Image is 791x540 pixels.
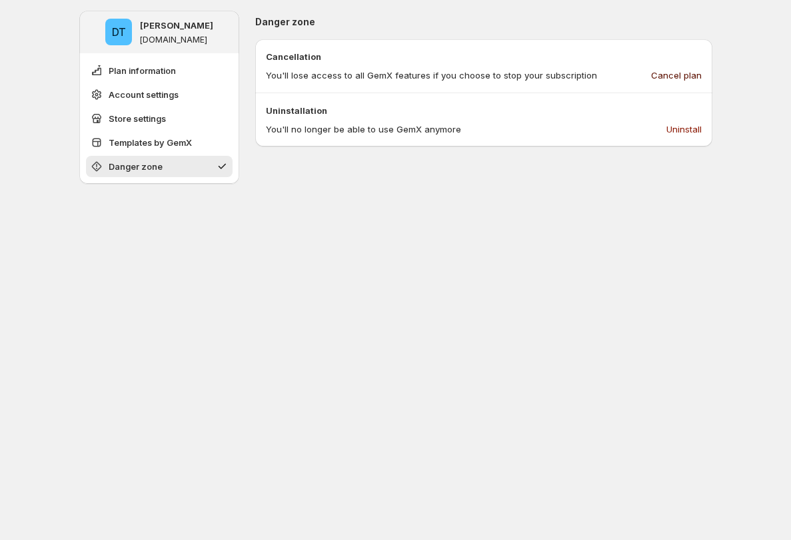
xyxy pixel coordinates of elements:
span: Duc Trinh [105,19,132,45]
span: Plan information [109,64,176,77]
p: Danger zone [255,15,712,29]
span: Account settings [109,88,179,101]
text: DT [111,25,125,39]
span: Cancel plan [651,69,702,82]
span: Store settings [109,112,166,125]
p: Uninstallation [266,104,702,117]
button: Account settings [86,84,233,105]
button: Cancel plan [643,65,710,86]
button: Uninstall [658,119,710,140]
p: You'll no longer be able to use GemX anymore [266,123,461,136]
p: [PERSON_NAME] [140,19,213,32]
button: Plan information [86,60,233,81]
span: Templates by GemX [109,136,192,149]
button: Danger zone [86,156,233,177]
p: Cancellation [266,50,702,63]
span: Danger zone [109,160,163,173]
p: [DOMAIN_NAME] [140,35,207,45]
span: Uninstall [666,123,702,136]
button: Store settings [86,108,233,129]
p: You'll lose access to all GemX features if you choose to stop your subscription [266,69,597,82]
button: Templates by GemX [86,132,233,153]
